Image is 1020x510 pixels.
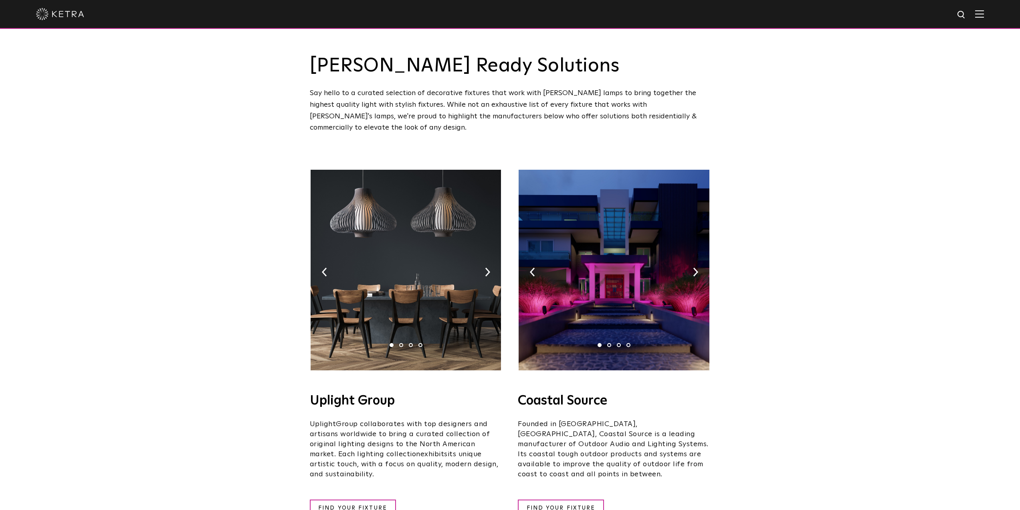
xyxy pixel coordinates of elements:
h4: Coastal Source [518,394,710,407]
img: Hamburger%20Nav.svg [975,10,984,18]
img: arrow-right-black.svg [485,268,490,276]
span: Group collaborates with top designers and artisans worldwide to bring a curated collection of ori... [310,421,490,458]
img: Uplight_Ketra_Image.jpg [311,170,501,370]
h4: Uplight Group [310,394,502,407]
img: ketra-logo-2019-white [36,8,84,20]
span: its unique artistic touch, with a focus on quality, modern design, and sustainability. [310,451,499,478]
h3: [PERSON_NAME] Ready Solutions [310,56,711,75]
div: Say hello to a curated selection of decorative fixtures that work with [PERSON_NAME] lamps to bri... [310,87,711,134]
img: arrow-left-black.svg [322,268,327,276]
span: Founded in [GEOGRAPHIC_DATA], [GEOGRAPHIC_DATA], Coastal Source is a leading manufacturer of Outd... [518,421,709,478]
img: arrow-left-black.svg [530,268,535,276]
span: Uplight [310,421,336,428]
span: exhibits [420,451,448,458]
img: arrow-right-black.svg [693,268,698,276]
img: 03-1.jpg [519,170,709,370]
img: search icon [957,10,967,20]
